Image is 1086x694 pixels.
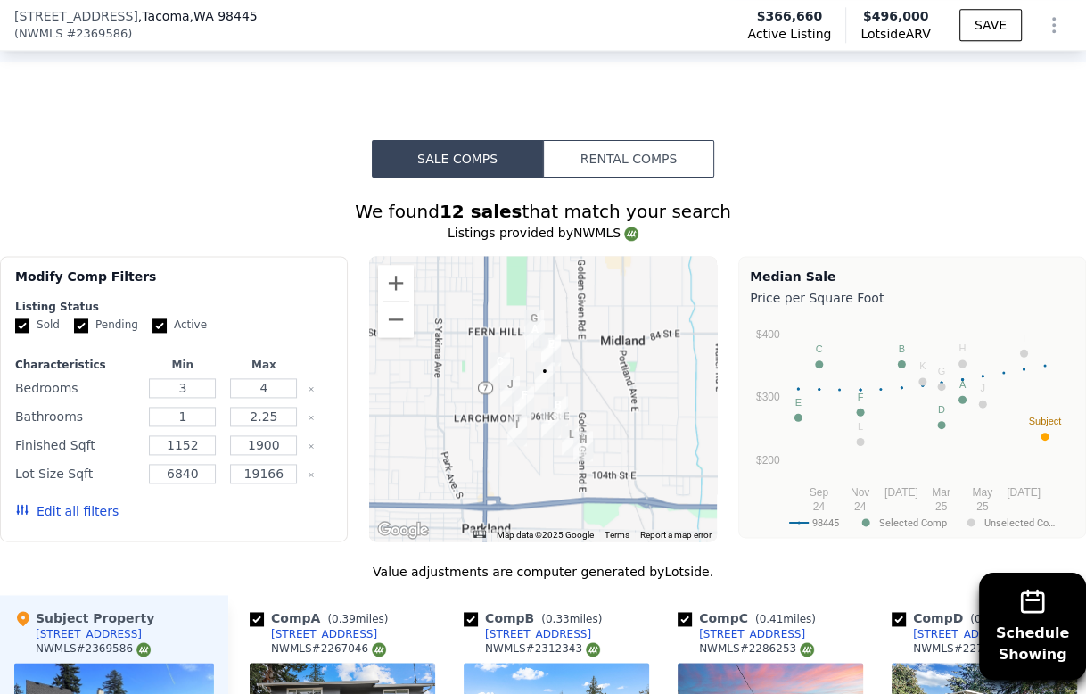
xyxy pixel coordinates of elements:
[860,25,930,43] span: Lotside ARV
[15,268,333,300] div: Modify Comp Filters
[66,25,128,43] span: # 2369586
[984,516,1055,528] text: Unselected Co…
[74,318,138,333] label: Pending
[136,642,151,657] img: NWMLS Logo
[756,327,780,340] text: $400
[813,500,826,512] text: 24
[250,627,377,641] a: [STREET_ADDRESS]
[750,310,1070,533] svg: A chart.
[979,573,1086,680] button: ScheduleShowing
[485,627,591,641] div: [STREET_ADDRESS]
[548,396,568,426] div: 822 97th St E
[959,9,1022,41] button: SAVE
[913,641,1028,657] div: NWMLS # 2279234
[372,140,543,178] button: Sale Comps
[678,609,823,627] div: Comp C
[541,334,561,364] div: 8802 Mckinley Ave
[541,335,561,366] div: 8808 Mckinley Ave
[308,442,315,450] button: Clear
[919,360,926,371] text: K
[976,500,989,512] text: 25
[980,383,985,393] text: J
[1029,416,1062,426] text: Subject
[624,227,638,241] img: NWMLS Logo
[863,9,929,23] span: $496,000
[972,485,992,498] text: May
[250,609,395,627] div: Comp A
[226,358,300,372] div: Max
[858,420,863,431] text: L
[320,613,395,625] span: ( miles)
[640,530,712,540] a: Report a map error
[374,518,432,541] img: Google
[963,613,1038,625] span: ( miles)
[36,641,151,657] div: NWMLS # 2369586
[15,318,29,333] input: Sold
[490,352,510,383] div: 9033 A St
[145,358,219,372] div: Min
[15,502,119,520] button: Edit all filters
[524,310,544,340] div: 8415 E E St
[271,641,386,657] div: NWMLS # 2267046
[810,485,829,498] text: Sep
[605,530,629,540] a: Terms
[854,500,867,512] text: 24
[15,358,138,372] div: Characteristics
[15,433,138,458] div: Finished Sqft
[14,609,154,627] div: Subject Property
[14,25,132,43] div: ( )
[562,425,581,456] div: 967 101st Street Ct E
[879,516,947,528] text: Selected Comp
[938,404,945,415] text: D
[759,613,783,625] span: 0.41
[190,9,258,23] span: , WA 98445
[935,500,948,512] text: 25
[546,613,570,625] span: 0.33
[152,318,167,333] input: Active
[543,140,714,178] button: Rental Comps
[15,376,138,401] div: Bedrooms
[573,431,593,461] div: 10157 Golden Given Rd E
[541,408,561,438] div: 9822 Mckinley Ave E
[15,300,333,314] div: Listing Status
[525,320,545,351] div: 510 E 86th St
[932,485,950,498] text: Mar
[1036,7,1072,43] button: Show Options
[15,404,138,429] div: Bathrooms
[485,641,600,657] div: NWMLS # 2312343
[19,25,62,43] span: NWMLS
[308,385,315,392] button: Clear
[699,641,814,657] div: NWMLS # 2286253
[464,609,609,627] div: Comp B
[378,265,414,301] button: Zoom in
[756,391,780,403] text: $300
[308,471,315,478] button: Clear
[36,627,142,641] div: [STREET_ADDRESS]
[500,376,520,406] div: 9402 E B St
[271,627,377,641] div: [STREET_ADDRESS]
[756,454,780,467] text: $200
[308,414,315,421] button: Clear
[750,285,1074,310] div: Price per Square Foot
[1023,332,1025,343] text: I
[14,7,138,25] span: [STREET_ADDRESS]
[812,516,839,528] text: 98445
[750,268,1074,285] div: Median Sale
[374,518,432,541] a: Open this area in Google Maps (opens a new window)
[514,386,534,417] div: 9436 E D St
[699,627,805,641] div: [STREET_ADDRESS]
[372,642,386,657] img: NWMLS Logo
[748,613,823,625] span: ( miles)
[586,642,600,657] img: NWMLS Logo
[535,362,555,392] div: 9126 E G St
[958,343,966,353] text: H
[1007,485,1041,498] text: [DATE]
[497,530,594,540] span: Map data ©2025 Google
[959,378,967,389] text: A
[975,613,999,625] span: 0.26
[851,485,869,498] text: Nov
[678,627,805,641] a: [STREET_ADDRESS]
[15,318,60,333] label: Sold
[138,7,258,25] span: , Tacoma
